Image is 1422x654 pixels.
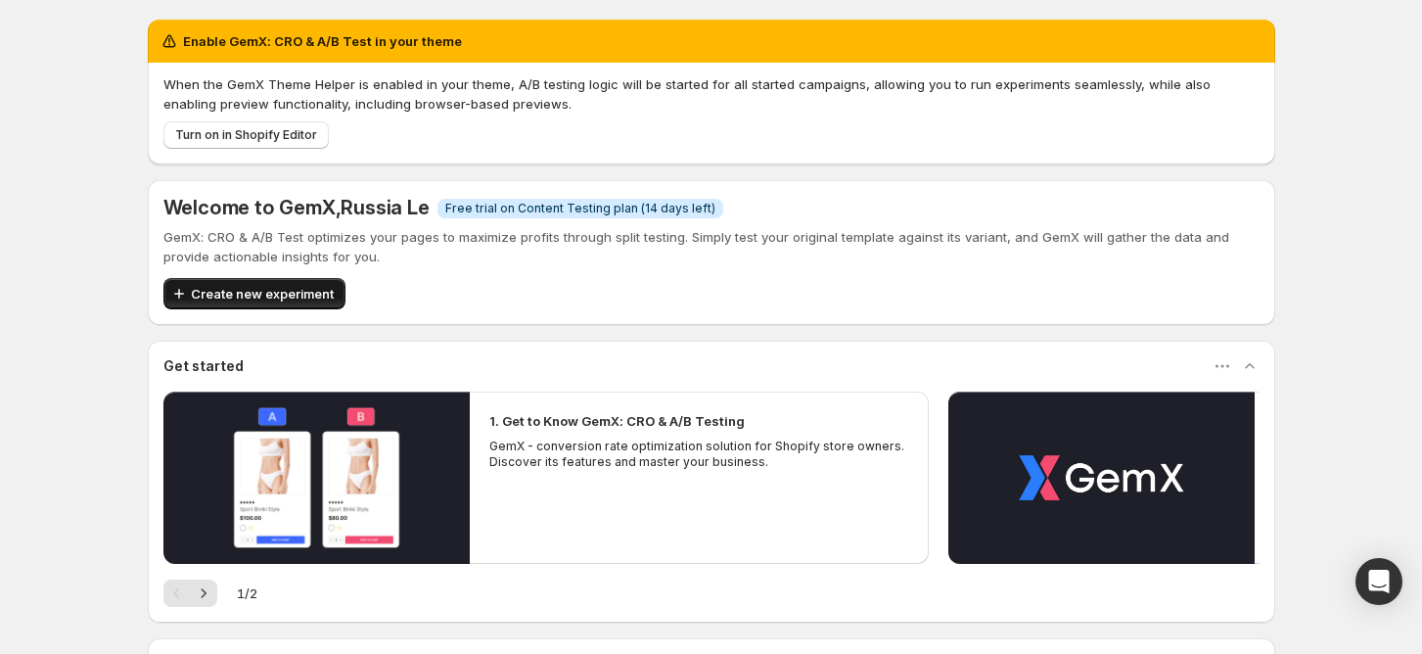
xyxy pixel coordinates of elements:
[163,227,1260,266] p: GemX: CRO & A/B Test optimizes your pages to maximize profits through split testing. Simply test ...
[163,196,430,219] h5: Welcome to GemX
[183,31,462,51] h2: Enable GemX: CRO & A/B Test in your theme
[948,392,1255,564] button: Play video
[163,356,244,376] h3: Get started
[163,392,470,564] button: Play video
[489,411,745,431] h2: 1. Get to Know GemX: CRO & A/B Testing
[163,121,329,149] button: Turn on in Shopify Editor
[336,196,430,219] span: , Russia Le
[445,201,715,216] span: Free trial on Content Testing plan (14 days left)
[237,584,257,603] span: 1 / 2
[163,74,1260,114] p: When the GemX Theme Helper is enabled in your theme, A/B testing logic will be started for all st...
[191,284,334,304] span: Create new experiment
[190,580,217,607] button: Next
[1355,558,1402,605] div: Open Intercom Messenger
[163,278,345,309] button: Create new experiment
[175,127,317,143] span: Turn on in Shopify Editor
[163,580,217,607] nav: Pagination
[489,439,910,470] p: GemX - conversion rate optimization solution for Shopify store owners. Discover its features and ...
